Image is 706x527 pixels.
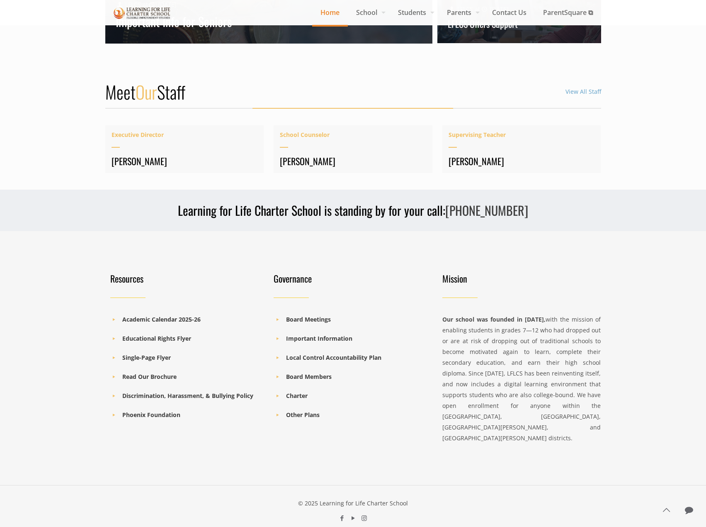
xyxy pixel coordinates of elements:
[360,514,369,522] a: Instagram icon
[112,155,258,167] h4: [PERSON_NAME]
[445,201,528,220] a: [PHONE_NUMBER]
[442,125,601,173] a: Supervising Teacher[PERSON_NAME]
[442,315,546,323] strong: Our school was founded in [DATE],
[110,273,264,284] h4: Resources
[274,125,432,173] a: School Counselor[PERSON_NAME]
[286,334,352,342] a: Important Information
[105,202,601,219] h3: Learning for Life Charter School is standing by for your call:
[122,373,177,381] a: Read Our Brochure
[286,392,308,400] a: Charter
[286,373,332,381] a: Board Members
[535,6,601,19] span: ParentSquare ⧉
[122,334,191,342] a: Educational Rights Flyer
[274,273,427,284] h4: Governance
[112,129,258,140] span: Executive Director
[122,411,180,419] a: Phoenix Foundation
[105,498,601,509] div: © 2025 Learning for Life Charter School
[657,501,675,519] a: Back to top icon
[348,6,390,19] span: School
[449,155,595,167] h4: [PERSON_NAME]
[484,6,535,19] span: Contact Us
[449,129,595,140] span: Supervising Teacher
[122,354,171,361] a: Single-Page Flyer
[114,6,171,20] img: Home
[442,273,601,284] h4: Mission
[312,6,348,19] span: Home
[122,315,201,323] a: Academic Calendar 2025-26
[390,6,439,19] span: Students
[337,514,346,522] a: Facebook icon
[105,81,185,102] h2: Meet Staff
[105,125,264,173] a: Executive Director[PERSON_NAME]
[565,88,601,95] a: View All Staff
[286,315,331,323] a: Board Meetings
[280,155,426,167] h4: [PERSON_NAME]
[286,354,381,361] a: Local Control Accountability Plan
[105,513,601,524] ul: social menu
[442,314,601,444] div: with the mission of enabling students in grades 7—12 who had dropped out or are at risk of droppi...
[136,79,157,105] span: Our
[122,392,253,400] a: Discrimination, Harassment, & Bullying Policy
[439,6,484,19] span: Parents
[349,514,357,522] a: YouTube icon
[280,129,426,140] span: School Counselor
[286,411,320,419] a: Other Plans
